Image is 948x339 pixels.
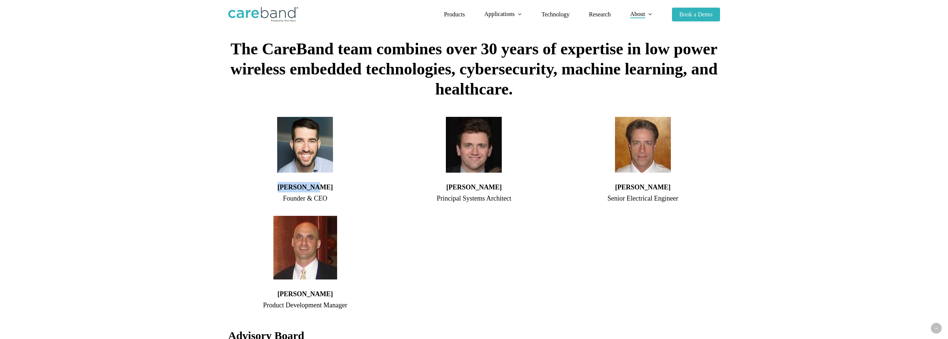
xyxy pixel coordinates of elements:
img: Sam Viesca [273,216,337,279]
h2: The CareBand team combines over 30 years of expertise in low power wireless embedded technologies... [228,39,720,99]
h4: [PERSON_NAME] [566,182,720,192]
img: Jon Ledwith [615,117,671,173]
div: Founder & CEO [228,192,382,204]
a: Research [589,12,611,17]
a: About [630,11,653,17]
a: Products [444,12,465,17]
img: Paul Sheldon [446,117,502,173]
div: Senior Electrical Engineer [566,192,720,204]
div: Principal Systems Architect [397,192,551,204]
h4: [PERSON_NAME] [397,182,551,192]
span: Book a Demo [679,11,713,17]
span: About [630,11,645,17]
a: Applications [484,11,522,17]
span: Products [444,11,465,17]
a: Technology [542,12,570,17]
span: Research [589,11,611,17]
span: Applications [484,11,515,17]
img: Adam Sobol [277,117,333,173]
h4: [PERSON_NAME] [228,182,382,192]
a: Back to top [931,323,942,334]
a: Book a Demo [672,12,720,17]
div: Product Development Manager [228,299,382,311]
h4: [PERSON_NAME] [228,289,382,299]
span: Technology [542,11,570,17]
